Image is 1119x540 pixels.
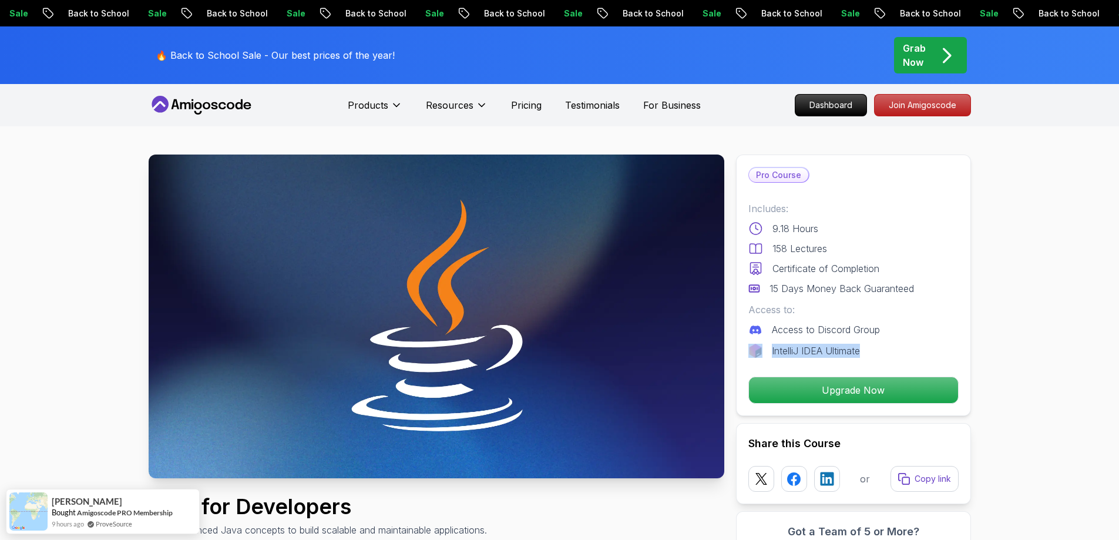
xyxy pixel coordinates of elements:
p: 🔥 Back to School Sale - Our best prices of the year! [156,48,395,62]
span: 9 hours ago [52,519,84,529]
p: Includes: [748,202,959,216]
button: Resources [426,98,488,122]
a: Pricing [511,98,542,112]
p: Grab Now [903,41,926,69]
p: IntelliJ IDEA Ultimate [772,344,860,358]
p: 158 Lectures [772,242,827,256]
p: Products [348,98,388,112]
p: Back to School [335,8,415,19]
p: Back to School [58,8,137,19]
p: Copy link [915,473,951,485]
button: Upgrade Now [748,377,959,404]
p: Sale [276,8,314,19]
p: Upgrade Now [749,377,958,403]
span: Bought [52,508,76,517]
img: java-for-developers_thumbnail [149,155,724,478]
span: [PERSON_NAME] [52,497,122,507]
p: Sale [415,8,452,19]
p: 9.18 Hours [772,222,818,236]
h2: Share this Course [748,435,959,452]
p: Back to School [473,8,553,19]
p: Access to Discord Group [772,323,880,337]
a: Amigoscode PRO Membership [77,508,173,517]
p: Dashboard [795,95,866,116]
p: Back to School [612,8,692,19]
button: Copy link [891,466,959,492]
p: Back to School [751,8,831,19]
p: Sale [831,8,868,19]
p: Back to School [1028,8,1108,19]
a: For Business [643,98,701,112]
p: Learn advanced Java concepts to build scalable and maintainable applications. [149,523,487,537]
p: Sale [137,8,175,19]
p: Sale [692,8,730,19]
img: jetbrains logo [748,344,762,358]
a: Join Amigoscode [874,94,971,116]
p: Sale [553,8,591,19]
p: Access to: [748,303,959,317]
a: Testimonials [565,98,620,112]
p: Sale [969,8,1007,19]
a: Dashboard [795,94,867,116]
p: or [860,472,870,486]
h3: Got a Team of 5 or More? [748,524,959,540]
button: Products [348,98,402,122]
a: ProveSource [96,520,132,528]
p: Back to School [196,8,276,19]
h1: Java for Developers [149,495,487,518]
p: Join Amigoscode [875,95,970,116]
p: 15 Days Money Back Guaranteed [769,281,914,296]
img: provesource social proof notification image [9,492,48,531]
p: Pro Course [749,168,808,182]
p: Back to School [889,8,969,19]
p: Resources [426,98,473,112]
p: Certificate of Completion [772,261,879,276]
